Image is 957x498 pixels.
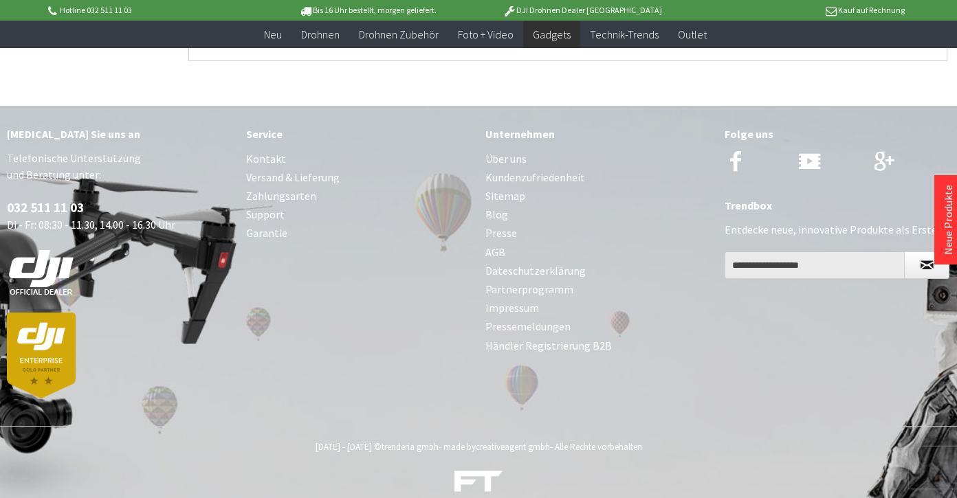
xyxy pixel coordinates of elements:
a: Technik-Trends [580,21,668,49]
a: trenderia gmbh [382,441,439,453]
a: 032 511 11 03 [7,199,84,216]
img: white-dji-schweiz-logo-official_140x140.png [7,249,76,296]
div: [DATE] - [DATE] © - made by - Alle Rechte vorbehalten [11,441,946,453]
a: Partnerprogramm [485,280,711,299]
p: Hotline 032 511 11 03 [45,2,260,19]
a: Über uns [485,150,711,168]
img: ft-white-trans-footer.png [454,471,503,492]
p: Kauf auf Rechnung [690,2,904,19]
a: Outlet [668,21,716,49]
a: Kundenzufriedenheit [485,168,711,187]
img: dji-partner-enterprise_goldLoJgYOWPUIEBO.png [7,313,76,398]
span: Neu [264,27,282,41]
a: Neu [254,21,291,49]
a: Drohnen [291,21,349,49]
p: Telefonische Unterstützung und Beratung unter: Di - Fr: 08:30 - 11.30, 14.00 - 16.30 Uhr [7,150,232,398]
span: Foto + Video [458,27,514,41]
div: Unternehmen [485,125,711,143]
a: Versand & Lieferung [246,168,472,187]
span: Technik-Trends [590,27,659,41]
p: DJI Drohnen Dealer [GEOGRAPHIC_DATA] [475,2,690,19]
button: Newsletter abonnieren [904,251,949,279]
a: AGB [485,243,711,262]
a: Garantie [246,224,472,242]
a: Drohnen Zubehör [349,21,448,49]
input: Ihre E-Mail Adresse [725,251,905,279]
p: Bis 16 Uhr bestellt, morgen geliefert. [260,2,474,19]
a: creativeagent gmbh [476,441,550,453]
p: Entdecke neue, innovative Produkte als Erster. [725,221,950,238]
a: Neue Produkte [941,185,955,255]
a: Händler Registrierung B2B [485,337,711,355]
a: Blog [485,205,711,224]
a: Pressemeldungen [485,317,711,336]
div: Trendbox [725,196,950,214]
a: Sitemap [485,187,711,205]
a: Impressum [485,299,711,317]
a: Foto + Video [448,21,523,49]
div: [MEDICAL_DATA] Sie uns an [7,125,232,143]
a: Zahlungsarten [246,187,472,205]
div: Folge uns [725,125,950,143]
a: Dateschutzerklärung [485,262,711,280]
a: Kontakt [246,150,472,168]
span: Gadgets [533,27,571,41]
a: Support [246,205,472,224]
a: Gadgets [523,21,580,49]
a: DJI Drohnen, Trends & Gadgets Shop [454,473,503,497]
div: Service [246,125,472,143]
span: Drohnen [301,27,340,41]
span: Outlet [678,27,707,41]
a: Presse [485,224,711,242]
span: Drohnen Zubehör [359,27,439,41]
